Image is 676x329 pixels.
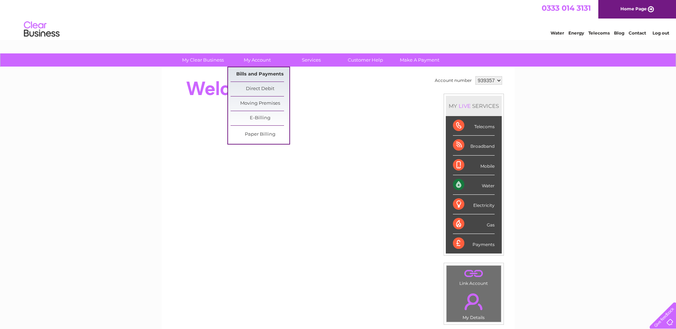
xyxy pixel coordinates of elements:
[453,195,495,214] div: Electricity
[390,53,449,67] a: Make A Payment
[282,53,341,67] a: Services
[614,30,624,36] a: Blog
[457,103,472,109] div: LIVE
[551,30,564,36] a: Water
[453,214,495,234] div: Gas
[629,30,646,36] a: Contact
[170,4,507,35] div: Clear Business is a trading name of Verastar Limited (registered in [GEOGRAPHIC_DATA] No. 3667643...
[588,30,610,36] a: Telecoms
[568,30,584,36] a: Energy
[453,136,495,155] div: Broadband
[336,53,395,67] a: Customer Help
[433,74,474,87] td: Account number
[446,96,502,116] div: MY SERVICES
[228,53,287,67] a: My Account
[453,116,495,136] div: Telecoms
[448,267,499,280] a: .
[174,53,232,67] a: My Clear Business
[231,82,289,96] a: Direct Debit
[231,67,289,82] a: Bills and Payments
[453,156,495,175] div: Mobile
[453,175,495,195] div: Water
[24,19,60,40] img: logo.png
[231,96,289,111] a: Moving Premises
[448,289,499,314] a: .
[453,234,495,253] div: Payments
[231,111,289,125] a: E-Billing
[446,287,501,322] td: My Details
[652,30,669,36] a: Log out
[231,127,289,142] a: Paper Billing
[446,265,501,288] td: Link Account
[542,4,591,12] a: 0333 014 3131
